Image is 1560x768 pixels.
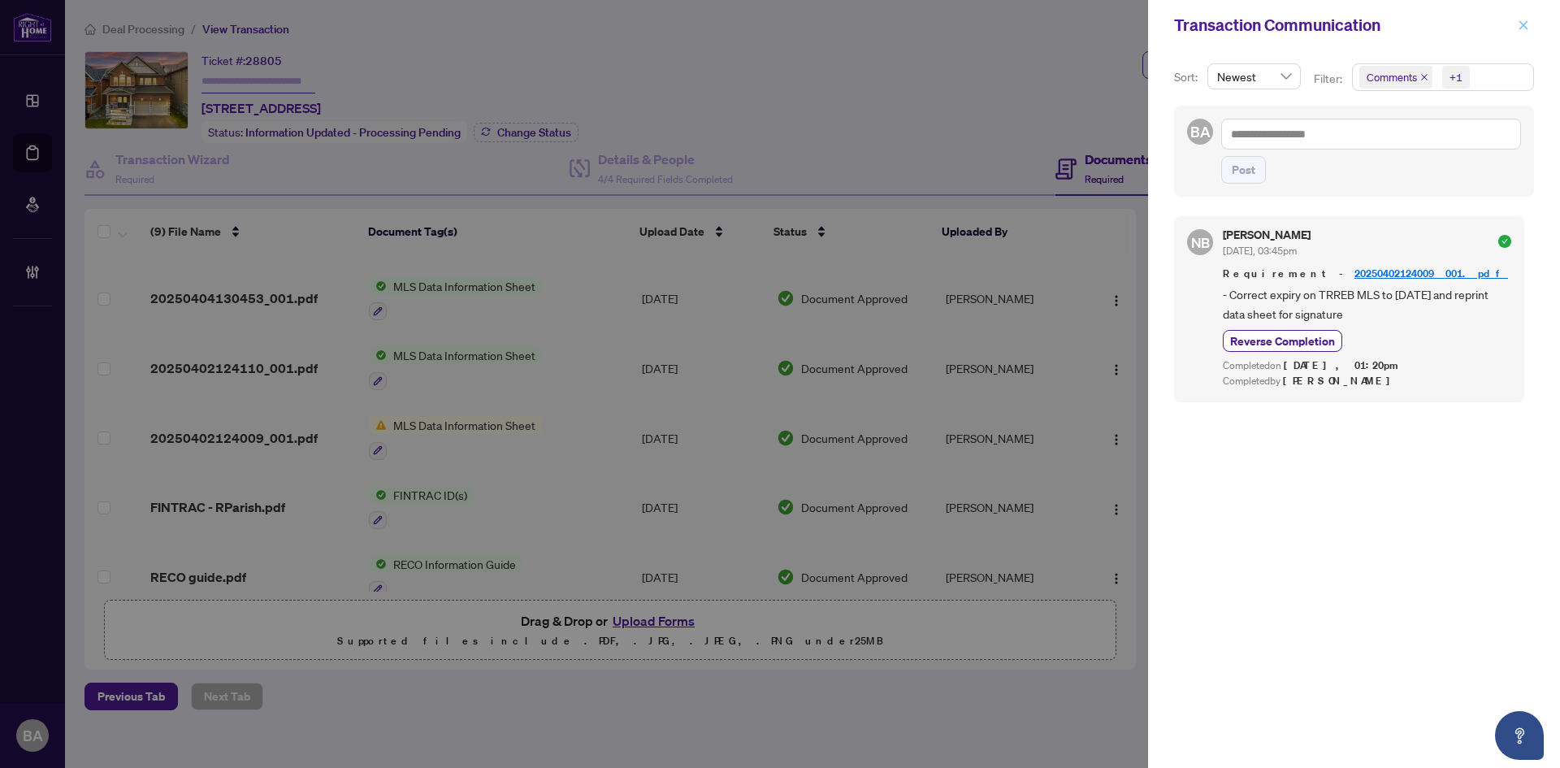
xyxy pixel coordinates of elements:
[1223,358,1511,374] div: Completed on
[1354,267,1508,280] a: 20250402124009_001.pdf
[1223,229,1311,241] h5: [PERSON_NAME]
[1367,69,1417,85] span: Comments
[1190,232,1210,254] span: NB
[1495,711,1544,760] button: Open asap
[1230,332,1335,349] span: Reverse Completion
[1174,13,1513,37] div: Transaction Communication
[1223,266,1511,282] span: Requirement -
[1223,285,1511,323] span: - Correct expiry on TRREB MLS to [DATE] and reprint data sheet for signature
[1174,68,1201,86] p: Sort:
[1223,330,1342,352] button: Reverse Completion
[1420,73,1428,81] span: close
[1223,374,1511,389] div: Completed by
[1359,66,1432,89] span: Comments
[1449,69,1462,85] div: +1
[1518,20,1529,31] span: close
[1283,374,1399,388] span: [PERSON_NAME]
[1217,64,1291,89] span: Newest
[1223,245,1297,257] span: [DATE], 03:45pm
[1314,70,1345,88] p: Filter:
[1190,120,1211,143] span: BA
[1498,235,1511,248] span: check-circle
[1221,156,1266,184] button: Post
[1284,358,1401,372] span: [DATE], 01:20pm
